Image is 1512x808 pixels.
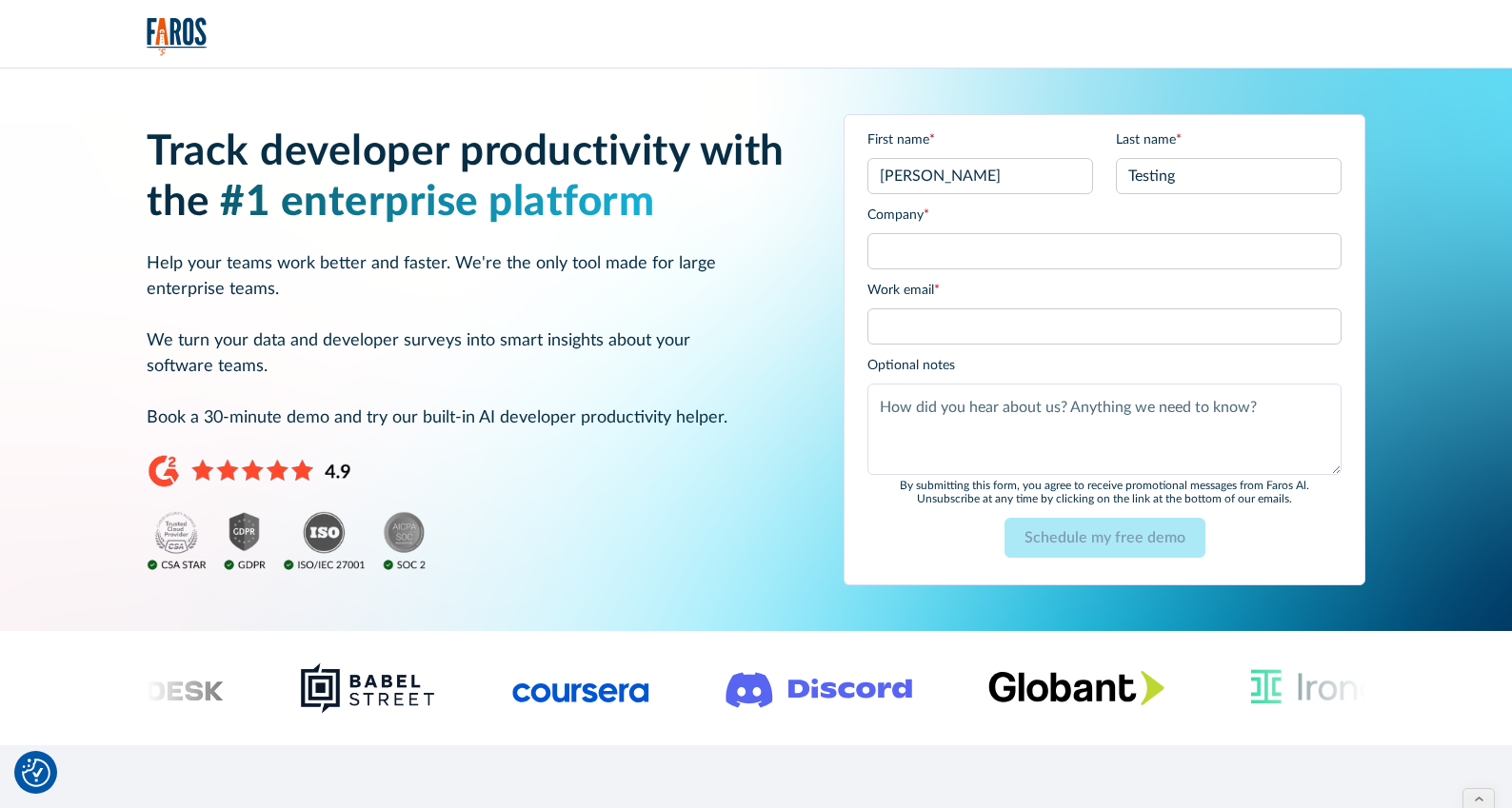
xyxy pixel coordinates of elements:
[220,182,654,224] span: #1 enterprise platform
[989,670,1165,705] img: Globant's logo
[300,661,436,715] img: Babel Street logo png
[147,454,351,488] img: 4.9 stars on G2
[867,130,1093,150] label: First name
[147,17,208,56] img: Logo of the analytics and reporting company Faros.
[867,206,1342,226] label: Company
[867,356,1342,376] label: Optional notes
[867,130,1342,569] form: Email Form
[147,251,798,431] p: Help your teams work better and faster. We're the only tool made for large enterprise teams. We t...
[147,17,208,56] a: home
[726,668,913,708] img: Logo of the communication platform Discord.
[867,479,1342,506] div: By submitting this form, you agree to receive promotional messages from Faros Al. Unsubscribe at ...
[147,511,426,572] img: ISO, GDPR, SOC2, and CSA Star compliance badges
[867,281,1342,301] label: Work email
[147,131,785,224] strong: Track developer productivity with the
[1005,518,1205,558] input: Schedule my free demo
[22,759,50,787] img: Revisit consent button
[513,673,650,703] img: Logo of the online learning platform Coursera.
[22,759,50,787] button: Cookie Settings
[1116,130,1342,150] label: Last name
